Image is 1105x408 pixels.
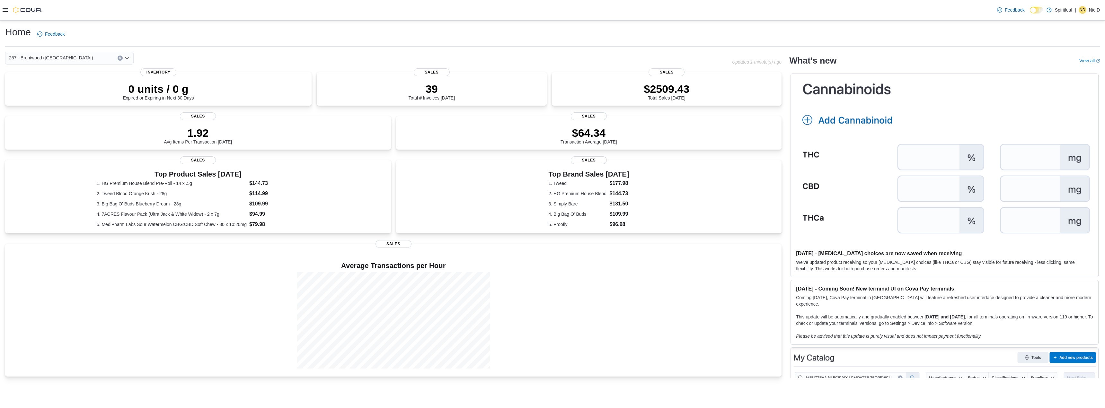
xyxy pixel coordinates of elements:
p: 0 units / 0 g [123,82,194,95]
button: Open list of options [125,56,130,61]
div: Transaction Average [DATE] [561,126,617,144]
span: Feedback [1005,7,1024,13]
p: | [1075,6,1076,14]
p: We've updated product receiving so your [MEDICAL_DATA] choices (like THCa or CBG) stay visible fo... [796,259,1093,272]
span: Inventory [140,68,176,76]
dd: $177.98 [610,179,629,187]
dd: $131.50 [610,200,629,208]
span: Feedback [45,31,65,37]
p: Spiritleaf [1055,6,1072,14]
dd: $114.99 [249,190,299,197]
h3: Top Product Sales [DATE] [97,170,299,178]
p: 1.92 [164,126,232,139]
span: ND [1080,6,1085,14]
dd: $144.73 [249,179,299,187]
dt: 5. Proofly [548,221,607,228]
dt: 2. Tweed Blood Orange Kush - 28g [97,190,247,197]
div: Expired or Expiring in Next 30 Days [123,82,194,100]
p: 39 [409,82,455,95]
p: $64.34 [561,126,617,139]
p: Updated 1 minute(s) ago [732,59,782,65]
dt: 1. HG Premium House Blend Pre-Roll - 14 x .5g [97,180,247,187]
dt: 4. 7ACRES Flavour Pack (Ultra Jack & White Widow) - 2 x 7g [97,211,247,217]
img: Cova [13,7,42,13]
span: Sales [180,156,216,164]
strong: [DATE] and [DATE] [924,314,965,319]
p: $2509.43 [644,82,689,95]
p: Coming [DATE], Cova Pay terminal in [GEOGRAPHIC_DATA] will feature a refreshed user interface des... [796,294,1093,307]
p: Nic D [1089,6,1100,14]
dt: 1. Tweed [548,180,607,187]
dt: 3. Big Bag O' Buds Blueberry Dream - 28g [97,201,247,207]
em: Please be advised that this update is purely visual and does not impact payment functionality. [796,334,982,339]
svg: External link [1096,59,1100,63]
span: Sales [180,112,216,120]
button: Clear input [118,56,123,61]
a: View allExternal link [1079,58,1100,63]
dt: 4. Big Bag O' Buds [548,211,607,217]
h1: Home [5,26,31,39]
h3: [DATE] - Coming Soon! New terminal UI on Cova Pay terminals [796,285,1093,292]
span: Sales [571,112,607,120]
span: Sales [571,156,607,164]
a: Feedback [994,4,1027,16]
a: Feedback [35,28,67,40]
div: Total # Invoices [DATE] [409,82,455,100]
h3: Top Brand Sales [DATE] [548,170,629,178]
div: Avg Items Per Transaction [DATE] [164,126,232,144]
dt: 5. MediPharm Labs Sour Watermelon CBG:CBD Soft Chew - 30 x 10:20mg [97,221,247,228]
div: Nic D [1079,6,1086,14]
h4: Average Transactions per Hour [10,262,776,270]
dd: $109.99 [249,200,299,208]
span: Sales [376,240,411,248]
div: Total Sales [DATE] [644,82,689,100]
dt: 2. HG Premium House Blend [548,190,607,197]
span: Sales [414,68,450,76]
h3: [DATE] - [MEDICAL_DATA] choices are now saved when receiving [796,250,1093,256]
dd: $96.98 [610,221,629,228]
dd: $109.99 [610,210,629,218]
p: This update will be automatically and gradually enabled between , for all terminals operating on ... [796,314,1093,326]
dd: $144.73 [610,190,629,197]
dt: 3. Simply Bare [548,201,607,207]
dd: $79.98 [249,221,299,228]
h2: What's new [789,56,836,66]
span: Dark Mode [1030,13,1030,14]
input: Dark Mode [1030,7,1043,13]
span: Sales [649,68,685,76]
span: 257 - Brentwood ([GEOGRAPHIC_DATA]) [9,54,93,62]
dd: $94.99 [249,210,299,218]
